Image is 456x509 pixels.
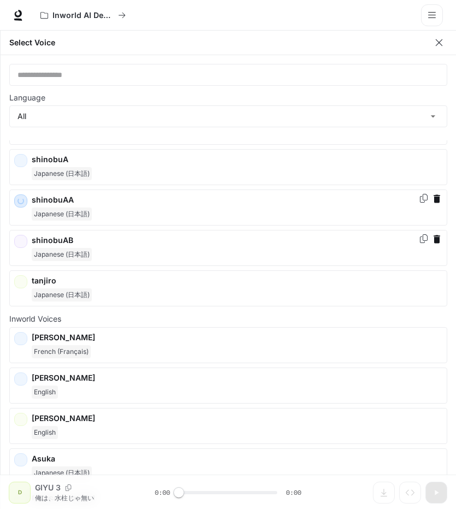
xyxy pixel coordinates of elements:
p: shinobuAB [32,235,442,246]
p: [PERSON_NAME] [32,494,442,505]
p: shinobuAA [32,194,442,205]
button: Copy Voice ID [418,194,429,203]
p: tanjiro [32,275,442,286]
p: Asuka [32,453,442,464]
span: Japanese (日本語) [32,288,92,301]
p: Language [9,94,45,102]
span: Japanese (日本語) [32,248,92,261]
p: [PERSON_NAME] [32,372,442,383]
span: English [32,426,58,439]
p: Inworld AI Demos [52,11,114,20]
button: All workspaces [36,4,131,26]
span: Japanese (日本語) [32,208,92,221]
button: open drawer [421,4,443,26]
p: [PERSON_NAME] [32,332,442,343]
span: Japanese (日本語) [32,466,92,480]
span: English [32,386,58,399]
p: shinobuA [32,154,442,165]
button: Copy Voice ID [418,234,429,243]
span: French (Français) [32,345,91,358]
p: [PERSON_NAME] [32,413,442,424]
span: Japanese (日本語) [32,167,92,180]
p: Inworld Voices [9,315,447,323]
div: All [10,106,447,127]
